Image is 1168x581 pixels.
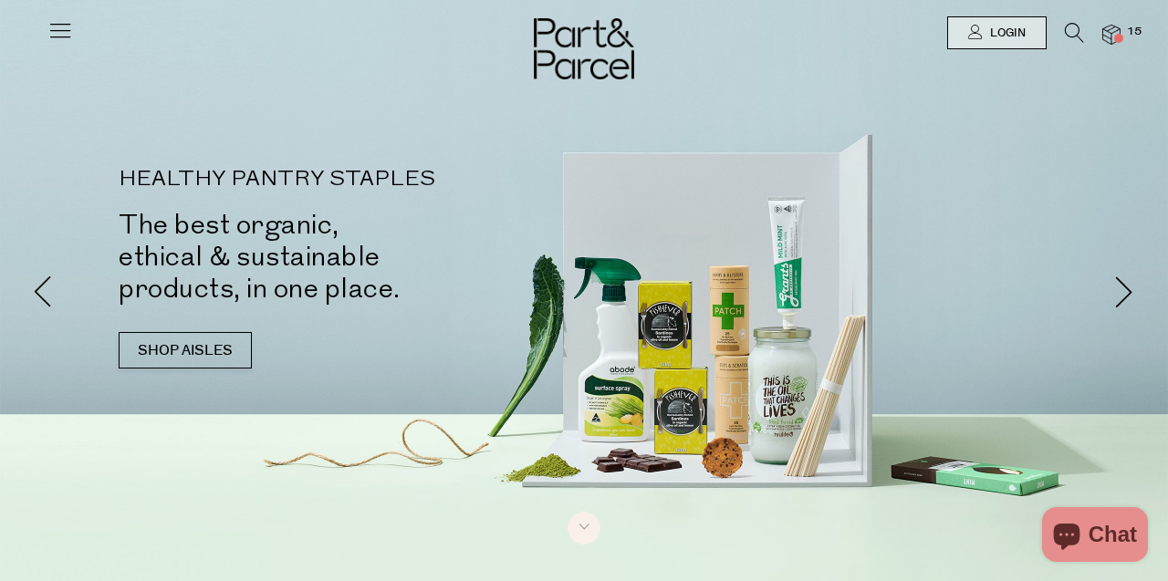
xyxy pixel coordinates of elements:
[534,18,634,79] img: Part&Parcel
[1102,25,1121,44] a: 15
[1037,507,1153,566] inbox-online-store-chat: Shopify online store chat
[1122,24,1146,40] span: 15
[985,26,1026,41] span: Login
[119,332,252,368] a: SHOP AISLES
[119,209,611,305] h2: The best organic, ethical & sustainable products, in one place.
[947,16,1047,49] a: Login
[119,169,611,191] p: HEALTHY PANTRY STAPLES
